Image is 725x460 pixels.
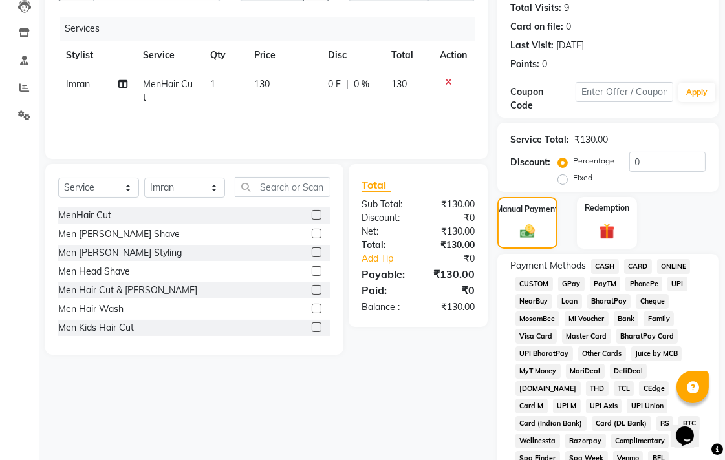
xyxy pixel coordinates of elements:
div: ₹0 [418,282,485,298]
div: Total: [352,238,418,252]
div: ₹130.00 [418,198,485,211]
div: Last Visit: [510,39,554,52]
span: UPI [667,277,687,291]
input: Enter Offer / Coupon Code [576,82,673,102]
span: ONLINE [657,259,691,274]
th: Stylist [58,41,135,70]
div: ₹130.00 [418,300,485,314]
span: RS [656,416,674,431]
div: Discount: [352,211,418,225]
span: Cheque [636,294,669,309]
div: Total Visits: [510,1,561,15]
span: MenHair Cut [143,78,193,103]
div: ₹130.00 [574,133,608,147]
span: 0 % [354,78,369,91]
div: ₹130.00 [418,238,485,252]
div: 9 [564,1,569,15]
div: Coupon Code [510,85,576,112]
div: ₹0 [429,252,484,266]
label: Redemption [585,202,629,214]
th: Qty [202,41,247,70]
span: [DOMAIN_NAME] [515,381,581,396]
span: Other Cards [578,346,626,361]
th: Service [135,41,202,70]
img: _cash.svg [515,223,539,240]
span: Card (DL Bank) [592,416,651,431]
span: Bank [614,311,639,326]
div: 0 [566,20,571,34]
span: MI Voucher [565,311,609,326]
span: NearBuy [515,294,552,309]
span: Card (Indian Bank) [515,416,587,431]
div: Men [PERSON_NAME] Styling [58,246,182,260]
span: Card M [515,399,548,413]
div: MenHair Cut [58,209,111,222]
div: Men [PERSON_NAME] Shave [58,227,180,241]
span: Juice by MCB [631,346,682,361]
span: Razorpay [565,434,606,448]
span: UPI M [553,399,581,413]
span: Visa Card [515,329,557,344]
div: [DATE] [556,39,584,52]
span: MyT Money [515,364,561,379]
span: Complimentary [611,434,669,448]
span: Master Card [562,329,611,344]
div: 0 [542,57,547,71]
input: Search or Scan [235,177,330,197]
span: 1 [210,78,215,90]
span: MosamBee [515,311,559,326]
label: Percentage [573,155,614,167]
span: BharatPay Card [616,329,678,344]
span: CARD [624,259,652,274]
div: Men Head Shave [58,265,130,278]
span: UPI Union [627,399,667,413]
div: Men Hair Wash [58,302,124,316]
span: PayTM [590,277,621,291]
span: CUSTOM [515,277,553,291]
button: Apply [678,83,715,102]
th: Total [384,41,432,70]
span: TCL [614,381,634,396]
iframe: chat widget [671,408,712,447]
span: MariDeal [566,364,605,379]
span: Total [362,178,391,192]
div: Net: [352,225,418,238]
div: Paid: [352,282,418,298]
div: ₹0 [418,211,485,225]
div: Balance : [352,300,418,314]
label: Fixed [573,172,592,183]
div: Payable: [352,266,418,282]
div: ₹130.00 [418,225,485,238]
div: Services [60,17,484,41]
span: UPI Axis [586,399,622,413]
div: Discount: [510,156,550,169]
span: Payment Methods [510,259,586,273]
th: Disc [320,41,384,70]
div: Service Total: [510,133,569,147]
span: 130 [254,78,270,90]
div: Card on file: [510,20,563,34]
span: THD [586,381,609,396]
span: Imran [66,78,90,90]
span: 130 [391,78,407,90]
a: Add Tip [352,252,429,266]
th: Action [432,41,475,70]
span: GPay [558,277,585,291]
span: DefiDeal [610,364,647,379]
div: Points: [510,57,539,71]
img: _gift.svg [594,222,620,241]
div: Men Hair Cut & [PERSON_NAME] [58,284,197,297]
span: Family [644,311,674,326]
span: UPI BharatPay [515,346,573,361]
span: Loan [557,294,582,309]
span: BharatPay [587,294,631,309]
span: 0 F [328,78,341,91]
span: PhonePe [625,277,662,291]
div: Sub Total: [352,198,418,211]
div: Men Kids Hair Cut [58,321,134,335]
span: CASH [591,259,619,274]
label: Manual Payment [497,204,559,215]
span: | [346,78,349,91]
span: CEdge [639,381,669,396]
span: Wellnessta [515,434,560,448]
